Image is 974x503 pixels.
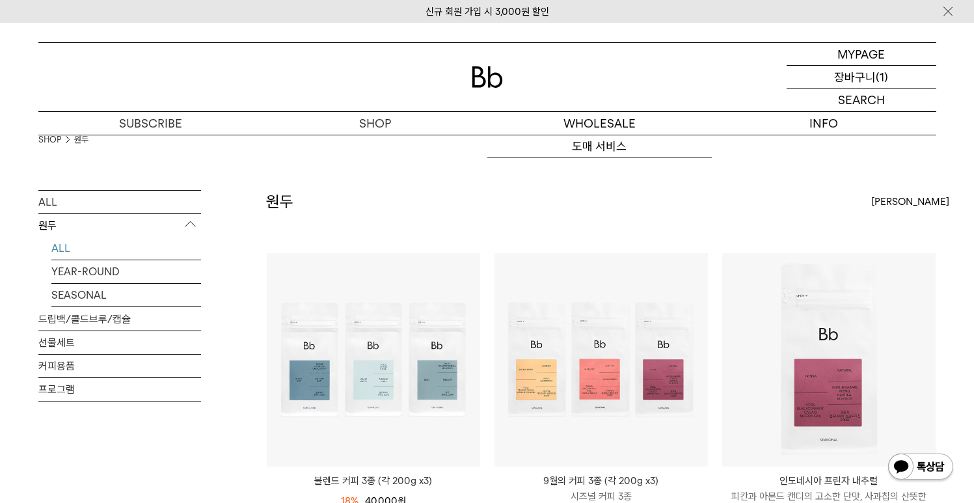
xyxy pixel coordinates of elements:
[494,473,708,489] p: 9월의 커피 3종 (각 200g x3)
[267,473,480,489] a: 블렌드 커피 3종 (각 200g x3)
[837,43,885,65] p: MYPAGE
[38,378,201,401] a: 프로그램
[38,308,201,331] a: 드립백/콜드브루/캡슐
[722,473,936,489] p: 인도네시아 프린자 내추럴
[51,237,201,260] a: ALL
[51,260,201,283] a: YEAR-ROUND
[267,253,480,467] img: 블렌드 커피 3종 (각 200g x3)
[787,66,936,88] a: 장바구니 (1)
[787,43,936,66] a: MYPAGE
[472,66,503,88] img: 로고
[38,214,201,238] p: 원두
[876,66,888,88] p: (1)
[834,66,876,88] p: 장바구니
[51,284,201,306] a: SEASONAL
[426,6,549,18] a: 신규 회원 가입 시 3,000원 할인
[38,331,201,354] a: 선물세트
[871,194,949,210] span: [PERSON_NAME]
[722,253,936,467] img: 인도네시아 프린자 내추럴
[38,133,61,146] a: SHOP
[38,355,201,377] a: 커피용품
[487,135,712,157] a: 도매 서비스
[263,112,487,135] a: SHOP
[74,133,88,146] a: 원두
[487,157,712,180] a: 컨설팅
[887,452,954,483] img: 카카오톡 채널 1:1 채팅 버튼
[38,191,201,213] a: ALL
[38,112,263,135] a: SUBSCRIBE
[266,191,293,213] h2: 원두
[487,112,712,135] p: WHOLESALE
[494,253,708,467] img: 9월의 커피 3종 (각 200g x3)
[838,88,885,111] p: SEARCH
[712,112,936,135] p: INFO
